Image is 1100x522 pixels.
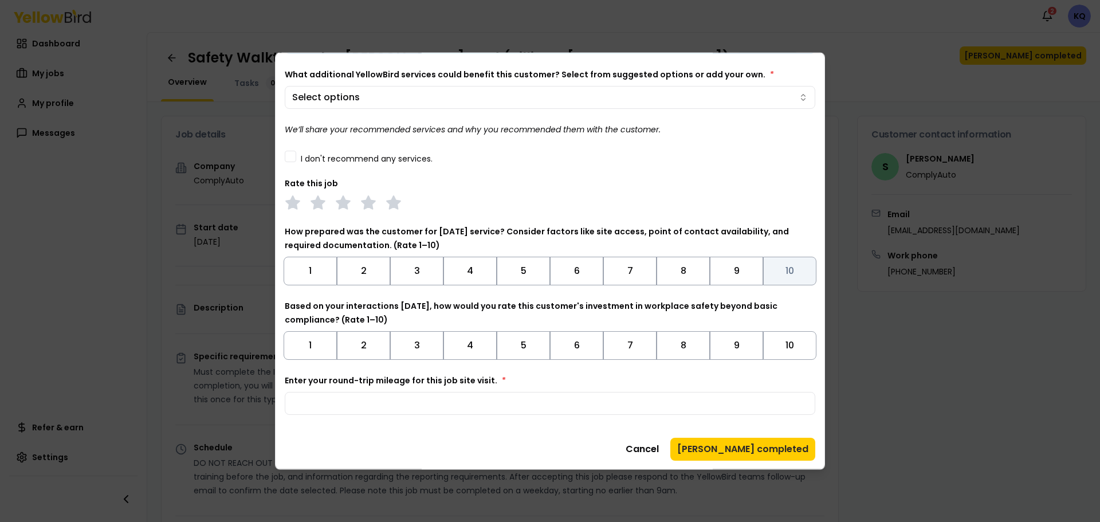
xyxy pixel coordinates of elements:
button: Toggle 7 [603,331,657,359]
button: Toggle 9 [710,331,763,359]
label: Enter your round-trip mileage for this job site visit. [285,374,506,386]
button: Toggle 2 [337,331,390,359]
button: Toggle 5 [497,331,550,359]
button: Toggle 8 [657,331,710,359]
button: Toggle 10 [763,331,816,359]
button: Toggle 3 [390,256,443,285]
button: Toggle 10 [763,256,816,285]
button: Toggle 3 [390,331,443,359]
label: What additional YellowBird services could benefit this customer? Select from suggested options or... [285,68,774,80]
button: Toggle 1 [284,331,337,359]
button: Toggle 8 [657,256,710,285]
button: Toggle 1 [284,256,337,285]
span: Select options [292,90,360,104]
button: Select options [285,85,815,108]
button: [PERSON_NAME] completed [670,437,815,460]
button: Toggle 9 [710,256,763,285]
button: Toggle 6 [550,331,603,359]
button: Toggle 4 [443,331,497,359]
label: I don't recommend any services. [301,154,433,162]
button: Toggle 7 [603,256,657,285]
button: Cancel [619,437,666,460]
button: Toggle 2 [337,256,390,285]
label: Rate this job [285,177,338,189]
label: Based on your interactions [DATE], how would you rate this customer's investment in workplace saf... [285,300,777,325]
button: Toggle 5 [497,256,550,285]
button: Toggle 4 [443,256,497,285]
i: We’ll share your recommended services and why you recommended them with the customer. [285,123,661,135]
button: Toggle 6 [550,256,603,285]
label: How prepared was the customer for [DATE] service? Consider factors like site access, point of con... [285,225,789,250]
